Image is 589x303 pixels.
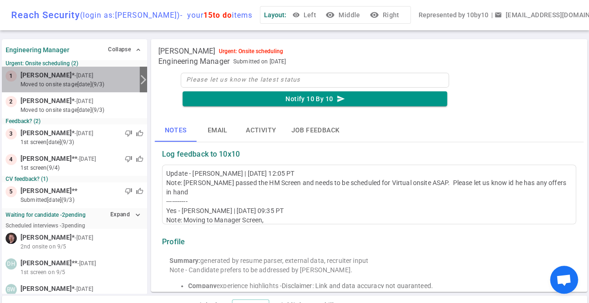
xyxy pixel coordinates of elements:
li: experience highlights - [188,281,569,290]
small: - [DATE] [74,285,93,293]
div: Reach Security [11,9,252,21]
small: 1st Screen (9/4) [20,164,143,172]
span: 2nd onsite on 9/5 [20,242,66,251]
small: - [DATE] [74,234,93,242]
span: 1st screen on 9/5 [20,268,65,276]
button: Notes [155,119,196,142]
span: [PERSON_NAME] [20,70,72,80]
small: Scheduled interviews - 3 pending [6,222,85,229]
div: 1 [6,70,17,82]
div: 4 [6,154,17,165]
button: Email [196,119,238,142]
span: email [494,11,501,19]
div: 2 [6,96,17,107]
div: Note - Candidate prefers to be addressed by [PERSON_NAME]. [169,265,569,275]
small: - [DATE] [74,71,93,80]
button: Left [290,7,320,24]
div: 3 [6,128,17,139]
strong: Summary: [169,257,200,264]
strong: Waiting for candidate - 2 pending [6,212,86,218]
span: [PERSON_NAME] [20,284,72,294]
span: expand_less [135,46,142,54]
strong: Engineering Manager [6,46,69,54]
small: Feedback? (2) [6,118,143,124]
button: visibilityRight [367,7,403,24]
span: thumb_up [136,187,143,195]
i: expand_more [134,211,142,219]
small: submitted [DATE] (9/3) [20,196,143,204]
small: CV feedback? (1) [6,176,143,182]
div: Update - [PERSON_NAME] | [DATE] 12:05 PT Note: [PERSON_NAME] passed the HM Screen and needs to be... [166,169,572,243]
strong: Company [188,282,217,289]
small: - [DATE] [77,155,96,163]
span: [PERSON_NAME] [20,96,72,106]
span: [PERSON_NAME] [20,154,72,164]
span: [PERSON_NAME] [20,186,72,196]
div: BW [6,284,17,295]
span: visibility [292,11,299,19]
button: Expandexpand_more [108,208,143,221]
strong: Profile [162,237,185,247]
div: generated by resume parser, external data, recruiter input [169,256,569,265]
i: arrow_forward_ios [138,74,149,85]
i: visibility [325,10,335,20]
span: [PERSON_NAME] [20,233,72,242]
span: - your items [180,11,252,20]
i: visibility [369,10,379,20]
span: thumb_up [136,155,143,163]
small: moved to Onsite stage [DATE] (9/3) [20,80,136,89]
span: Layout: [264,11,286,19]
button: Collapse [106,43,143,56]
small: - [DATE] [74,97,93,105]
span: thumb_down [125,130,132,137]
button: Job feedback [284,119,347,142]
span: [PERSON_NAME] [20,128,72,138]
span: thumb_down [125,187,132,195]
div: DH [6,258,17,269]
button: visibilityMiddle [324,7,364,24]
img: 9bca25e5dfc91356e5e3356277fa2868 [6,233,17,244]
span: thumb_down [125,155,132,163]
a: Open chat [550,266,578,294]
span: (login as: [PERSON_NAME] ) [80,11,180,20]
strong: Log feedback to 10x10 [162,150,240,159]
small: Urgent: Onsite scheduling (2) [6,60,143,67]
small: moved to Onsite stage [DATE] (9/3) [20,106,143,114]
span: 15 to do [203,11,232,20]
button: Activity [238,119,284,142]
span: [PERSON_NAME] [20,258,72,268]
small: - [DATE] [74,129,93,138]
span: Engineering Manager [158,57,230,66]
span: [PERSON_NAME] [158,47,215,56]
i: send [337,95,345,103]
span: Disclaimer: Link and data accuracy not guaranteed. [282,282,433,289]
button: Notify 10 By 10send [183,91,447,107]
div: Urgent: Onsite scheduling [219,48,283,55]
div: 5 [6,186,17,197]
span: Submitted on [DATE] [233,57,286,66]
div: basic tabs example [155,119,583,142]
small: - [DATE] [77,259,96,268]
small: 1st Screen [DATE] (9/3) [20,138,143,146]
span: thumb_up [136,130,143,137]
